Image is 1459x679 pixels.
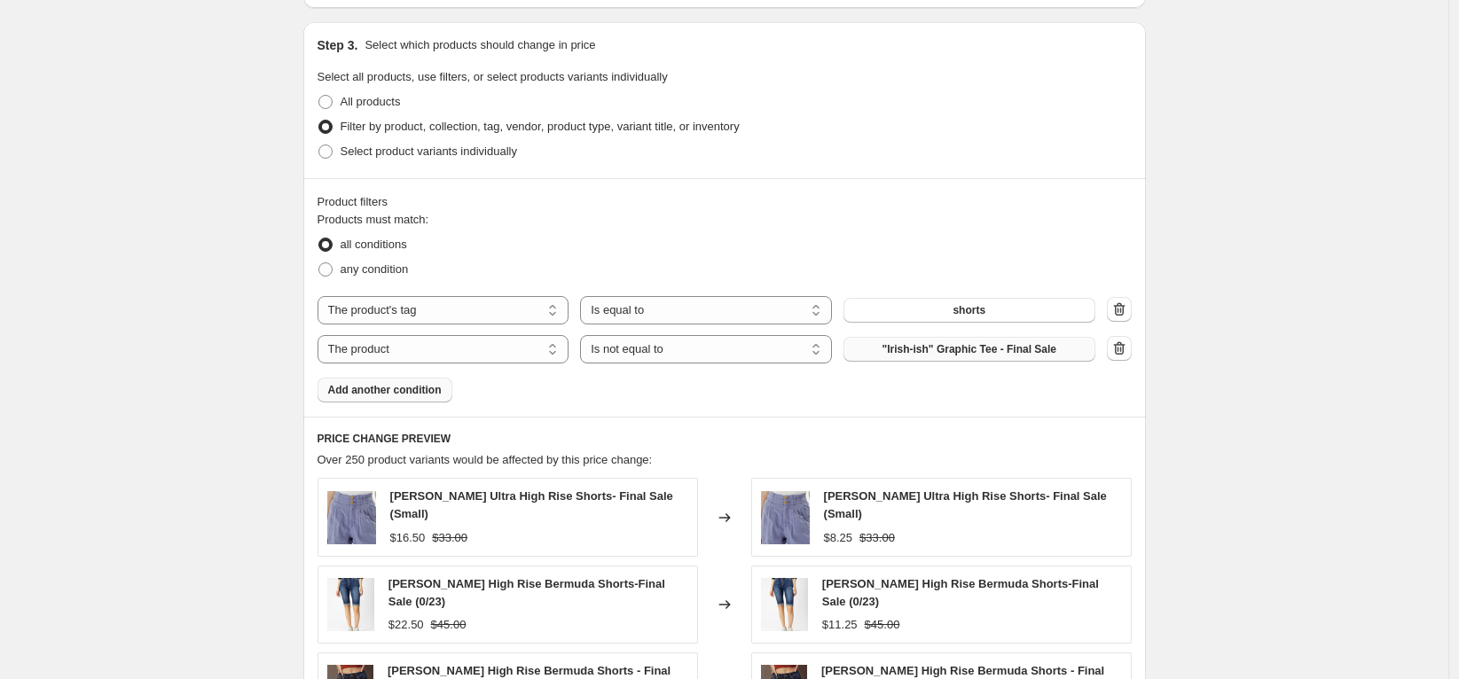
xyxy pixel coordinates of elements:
[341,144,517,158] span: Select product variants individually
[327,491,376,544] img: Francis-Ultra-High-Rise-Shorts-Shorts-Kancan_80x.jpg
[843,337,1095,362] button: "Irish-ish" Graphic Tee - Final Sale
[328,383,442,397] span: Add another condition
[431,616,467,634] strike: $45.00
[432,529,467,547] strike: $33.00
[365,36,595,54] p: Select which products should change in price
[318,70,668,83] span: Select all products, use filters, or select products variants individually
[822,616,858,634] div: $11.25
[761,491,810,544] img: Francis-Ultra-High-Rise-Shorts-Shorts-Kancan_80x.jpg
[953,303,985,317] span: shorts
[318,193,1132,211] div: Product filters
[341,238,407,251] span: all conditions
[341,262,409,276] span: any condition
[824,489,1107,520] span: [PERSON_NAME] Ultra High Rise Shorts- Final Sale (Small)
[824,529,853,547] div: $8.25
[822,577,1099,608] span: [PERSON_NAME] High Rise Bermuda Shorts-Final Sale (0/23)
[318,378,452,402] button: Add another condition
[882,342,1057,356] span: "Irish-ish" Graphic Tee - Final Sale
[318,432,1132,446] h6: PRICE CHANGE PREVIEW
[318,213,429,226] span: Products must match:
[341,120,740,133] span: Filter by product, collection, tag, vendor, product type, variant title, or inventory
[318,36,358,54] h2: Step 3.
[318,453,653,466] span: Over 250 product variants would be affected by this price change:
[761,578,808,631] img: Karla-High-Rise-Bermuda-Shorts-Shorts-Kancan_80x.jpg
[390,529,426,547] div: $16.50
[859,529,895,547] strike: $33.00
[327,578,374,631] img: Karla-High-Rise-Bermuda-Shorts-Shorts-Kancan_80x.jpg
[388,616,424,634] div: $22.50
[341,95,401,108] span: All products
[388,577,665,608] span: [PERSON_NAME] High Rise Bermuda Shorts-Final Sale (0/23)
[390,489,673,520] span: [PERSON_NAME] Ultra High Rise Shorts- Final Sale (Small)
[865,616,900,634] strike: $45.00
[843,298,1095,323] button: shorts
